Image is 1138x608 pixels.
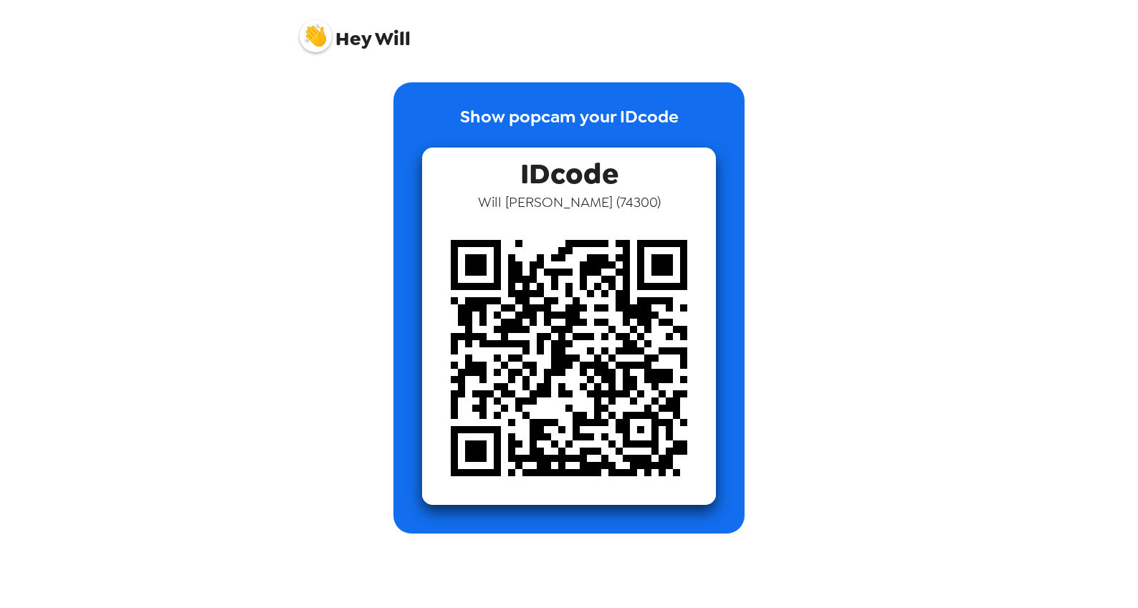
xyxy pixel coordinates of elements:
[520,148,618,193] span: IDcode
[300,13,411,49] span: Will
[478,193,661,211] span: Will [PERSON_NAME] ( 74300 )
[422,211,716,505] img: qr code
[300,20,332,52] img: profile pic
[335,26,371,52] span: Hey
[460,104,679,148] p: Show popcam your IDcode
